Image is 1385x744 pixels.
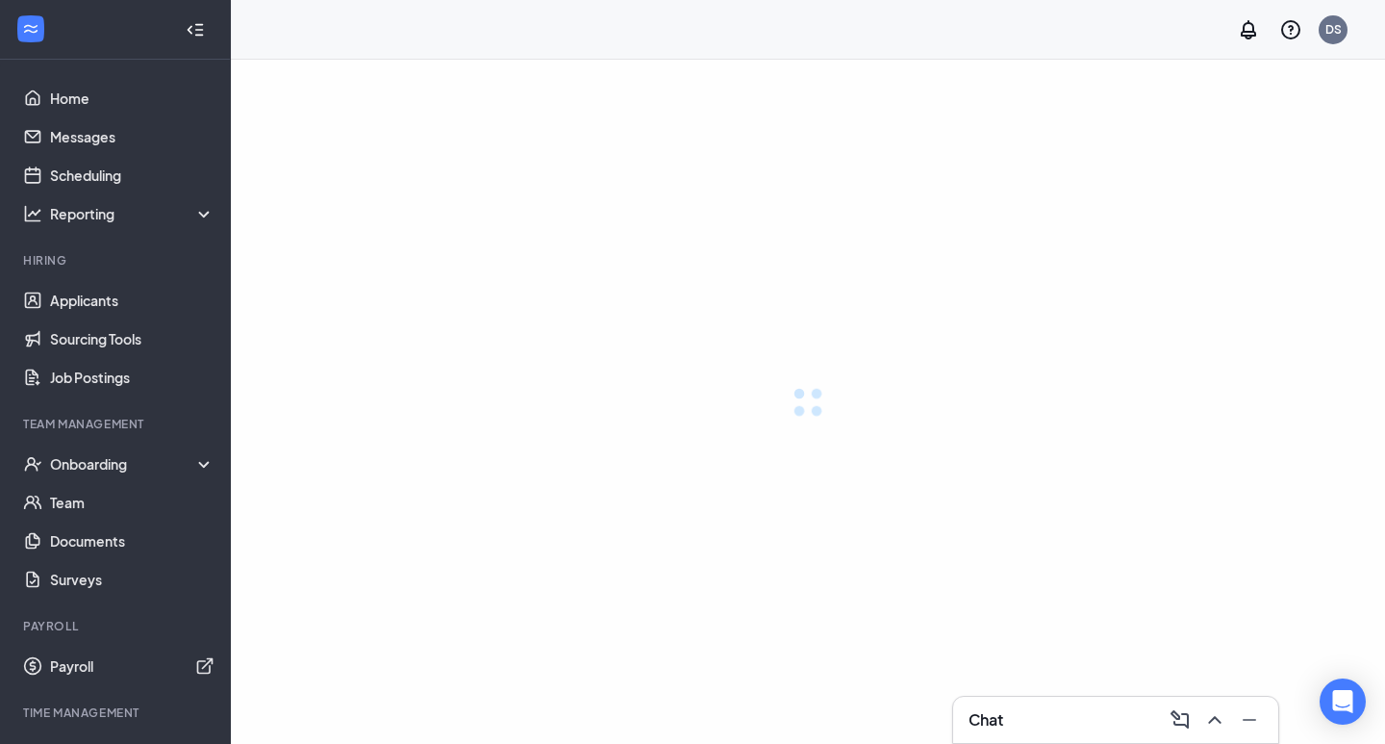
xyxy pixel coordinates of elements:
[50,454,215,474] div: Onboarding
[50,117,214,156] a: Messages
[23,618,211,634] div: Payroll
[1325,21,1342,38] div: DS
[23,252,211,269] div: Hiring
[50,560,214,599] a: Surveys
[50,483,214,522] a: Team
[23,416,211,432] div: Team Management
[23,454,42,474] svg: UserCheck
[186,20,205,39] svg: Collapse
[50,522,214,560] a: Documents
[1232,705,1263,735] button: Minimize
[50,281,214,320] a: Applicants
[1320,679,1366,725] div: Open Intercom Messenger
[1237,18,1260,41] svg: Notifications
[1279,18,1302,41] svg: QuestionInfo
[21,19,40,38] svg: WorkstreamLogo
[1163,705,1194,735] button: ComposeMessage
[50,320,214,358] a: Sourcing Tools
[1197,705,1228,735] button: ChevronUp
[23,204,42,223] svg: Analysis
[50,647,214,685] a: PayrollExternalLink
[50,204,215,223] div: Reporting
[50,156,214,194] a: Scheduling
[1169,708,1192,731] svg: ComposeMessage
[1238,708,1261,731] svg: Minimize
[50,358,214,397] a: Job Postings
[23,705,211,721] div: TIME MANAGEMENT
[969,709,1003,731] h3: Chat
[50,79,214,117] a: Home
[1203,708,1226,731] svg: ChevronUp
